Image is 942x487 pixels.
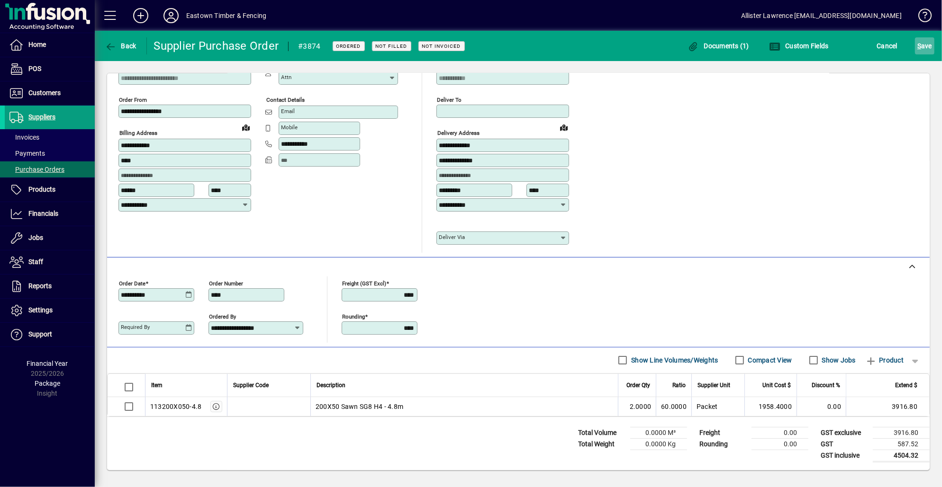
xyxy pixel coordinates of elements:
span: Reports [28,282,52,290]
td: Rounding [695,438,752,450]
label: Show Line Volumes/Weights [629,355,718,365]
span: S [917,42,921,50]
a: Knowledge Base [911,2,930,33]
span: Item [151,380,163,390]
a: Settings [5,299,95,322]
div: #3874 [298,39,320,54]
mat-label: Rounding [342,313,365,319]
div: Allister Lawrence [EMAIL_ADDRESS][DOMAIN_NAME] [741,8,902,23]
a: Reports [5,274,95,298]
a: POS [5,57,95,81]
span: Extend $ [895,380,917,390]
span: Customers [28,89,61,97]
td: GST inclusive [816,450,873,461]
mat-label: Order from [119,97,147,103]
span: Back [105,42,136,50]
mat-label: Attn [281,74,291,80]
mat-label: Email [281,108,295,115]
span: ave [917,38,932,53]
td: 0.00 [752,427,808,438]
td: GST exclusive [816,427,873,438]
td: 60.0000 [656,397,691,416]
span: Not Invoiced [422,43,461,49]
td: Total Volume [573,427,630,438]
span: Suppliers [28,113,55,121]
td: 0.00 [797,397,846,416]
button: Cancel [875,37,900,54]
div: Eastown Timber & Fencing [186,8,266,23]
td: 0.0000 Kg [630,438,687,450]
span: Package [35,380,60,387]
span: Unit Cost $ [762,380,791,390]
span: Invoices [9,133,39,141]
span: Description [317,380,345,390]
td: 4504.32 [873,450,930,461]
span: Jobs [28,234,43,241]
span: POS [28,65,41,72]
span: Settings [28,306,53,314]
mat-label: Required by [121,324,150,330]
a: Purchase Orders [5,161,95,177]
span: Documents (1) [688,42,749,50]
a: Invoices [5,129,95,145]
td: 587.52 [873,438,930,450]
span: 200X50 Sawn SG8 H4 - 4.8m [316,402,403,411]
td: Freight [695,427,752,438]
a: Financials [5,202,95,226]
a: View on map [556,120,571,135]
button: Save [915,37,934,54]
button: Custom Fields [767,37,831,54]
span: Discount % [812,380,840,390]
span: Not Filled [376,43,408,49]
td: Packet [691,397,744,416]
button: Documents (1) [685,37,752,54]
td: 1958.4000 [744,397,797,416]
span: Support [28,330,52,338]
td: Total Weight [573,438,630,450]
mat-label: Mobile [281,124,298,131]
mat-label: Order date [119,280,145,286]
td: 0.0000 M³ [630,427,687,438]
span: Staff [28,258,43,266]
mat-label: Deliver via [439,234,465,240]
a: Customers [5,81,95,105]
span: Supplier Code [233,380,269,390]
span: Products [28,186,55,193]
div: 113200X050-4.8 [150,402,202,411]
a: Payments [5,145,95,161]
span: Financials [28,210,58,217]
label: Show Jobs [820,355,856,365]
app-page-header-button: Back [95,37,147,54]
span: Product [865,353,904,368]
td: 3916.80 [873,427,930,438]
a: Products [5,178,95,202]
span: Ordered [336,43,361,49]
span: Home [28,41,46,48]
span: Cancel [877,38,898,53]
td: GST [816,438,873,450]
span: Financial Year [27,360,68,367]
button: Profile [156,7,186,24]
label: Compact View [746,355,792,365]
div: Supplier Purchase Order [154,38,279,53]
mat-label: Freight (GST excl) [342,280,386,286]
a: Home [5,33,95,57]
span: Ratio [672,380,686,390]
button: Back [102,37,139,54]
mat-label: Ordered by [209,313,236,319]
button: Add [126,7,156,24]
a: Jobs [5,226,95,250]
span: Order Qty [626,380,650,390]
a: Staff [5,250,95,274]
span: Supplier Unit [697,380,730,390]
td: 3916.80 [846,397,929,416]
td: 2.0000 [618,397,656,416]
mat-label: Order number [209,280,243,286]
a: Support [5,323,95,346]
button: Product [860,352,908,369]
mat-label: Deliver To [437,97,462,103]
span: Purchase Orders [9,166,64,173]
td: 0.00 [752,438,808,450]
span: Custom Fields [769,42,829,50]
a: View on map [238,120,254,135]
